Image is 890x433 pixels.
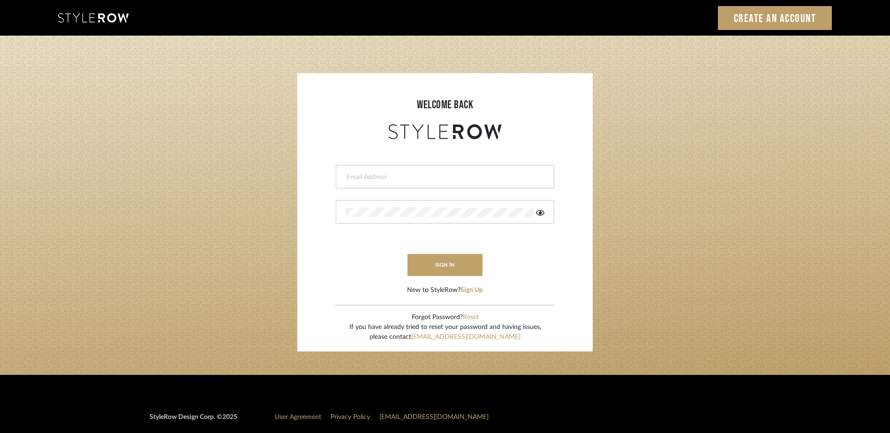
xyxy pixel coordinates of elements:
[150,412,237,430] div: StyleRow Design Corp. ©2025
[307,97,583,113] div: welcome back
[463,313,479,322] button: Reset
[407,254,483,276] button: sign in
[379,414,489,420] a: [EMAIL_ADDRESS][DOMAIN_NAME]
[275,414,321,420] a: User Agreement
[346,172,542,182] input: Email Address
[411,334,520,340] a: [EMAIL_ADDRESS][DOMAIN_NAME]
[718,6,832,30] a: Create an Account
[407,285,483,295] div: New to StyleRow?
[331,414,370,420] a: Privacy Policy
[349,313,541,322] div: Forgot Password?
[349,322,541,342] div: If you have already tried to reset your password and having issues, please contact
[460,285,483,295] button: Sign Up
